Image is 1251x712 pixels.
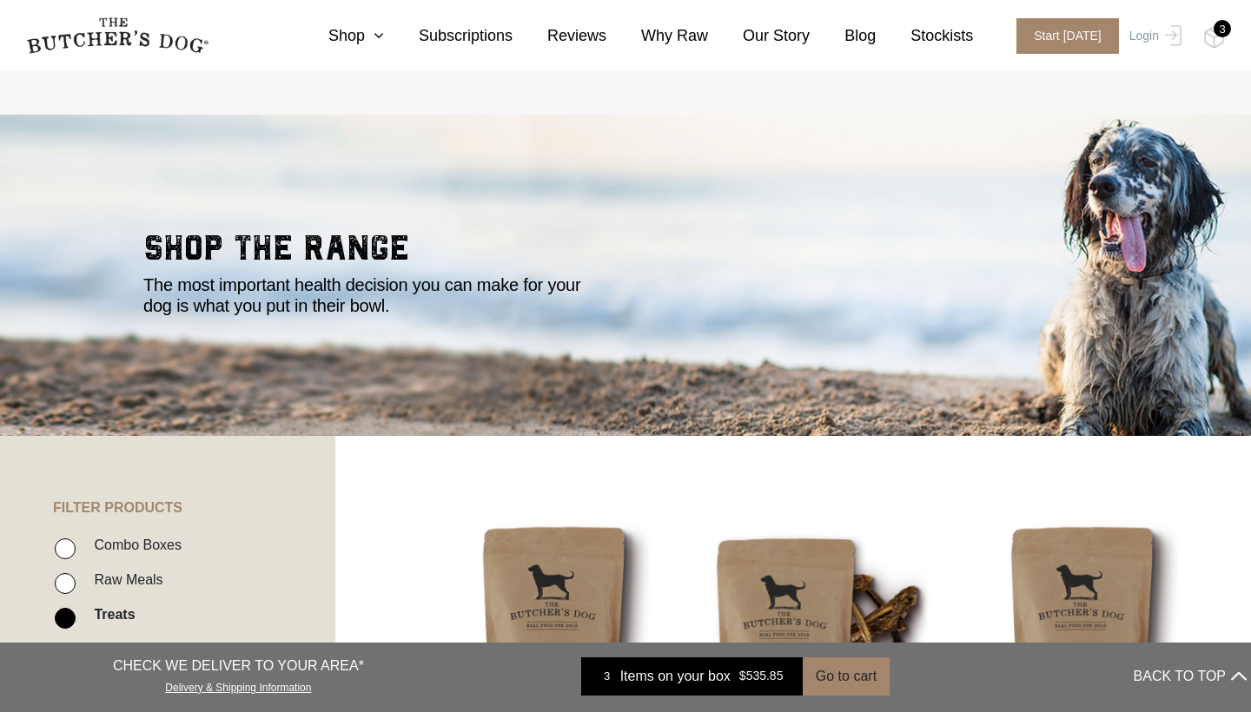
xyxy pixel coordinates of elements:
[803,657,890,696] button: Go to cart
[384,24,513,48] a: Subscriptions
[1125,18,1181,54] a: Login
[113,656,364,676] p: CHECK WE DELIVER TO YOUR AREA*
[739,669,746,683] span: $
[513,24,606,48] a: Reviews
[165,677,311,694] a: Delivery & Shipping Information
[810,24,876,48] a: Blog
[85,568,162,591] label: Raw Meals
[85,603,135,626] label: Treats
[1016,18,1119,54] span: Start [DATE]
[594,668,620,685] div: 3
[1203,26,1225,49] img: TBD_Cart-Full.png
[708,24,810,48] a: Our Story
[606,24,708,48] a: Why Raw
[620,666,731,687] span: Items on your box
[581,657,803,696] a: 3 Items on your box $535.85
[85,533,182,557] label: Combo Boxes
[999,18,1125,54] a: Start [DATE]
[739,669,784,683] bdi: 535.85
[143,231,1108,274] h2: shop the range
[876,24,973,48] a: Stockists
[1134,656,1247,697] button: BACK TO TOP
[1214,20,1231,37] div: 3
[85,637,164,661] label: Apothecary
[294,24,384,48] a: Shop
[143,274,604,316] p: The most important health decision you can make for your dog is what you put in their bowl.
